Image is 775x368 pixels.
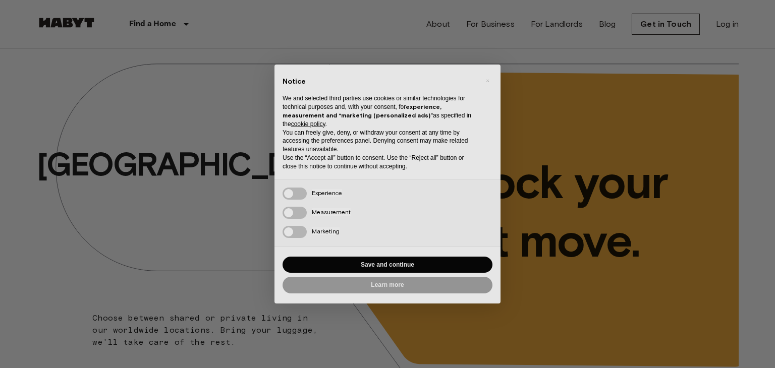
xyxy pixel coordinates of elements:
h2: Notice [283,77,476,87]
p: We and selected third parties use cookies or similar technologies for technical purposes and, wit... [283,94,476,128]
p: Use the “Accept all” button to consent. Use the “Reject all” button or close this notice to conti... [283,154,476,171]
span: Experience [312,189,342,197]
button: Learn more [283,277,492,293]
span: Marketing [312,227,340,235]
span: × [486,75,489,87]
span: Measurement [312,208,351,216]
button: Save and continue [283,257,492,273]
button: Close this notice [479,73,495,89]
a: cookie policy [291,120,325,128]
p: You can freely give, deny, or withdraw your consent at any time by accessing the preferences pane... [283,129,476,154]
strong: experience, measurement and “marketing (personalized ads)” [283,103,441,119]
